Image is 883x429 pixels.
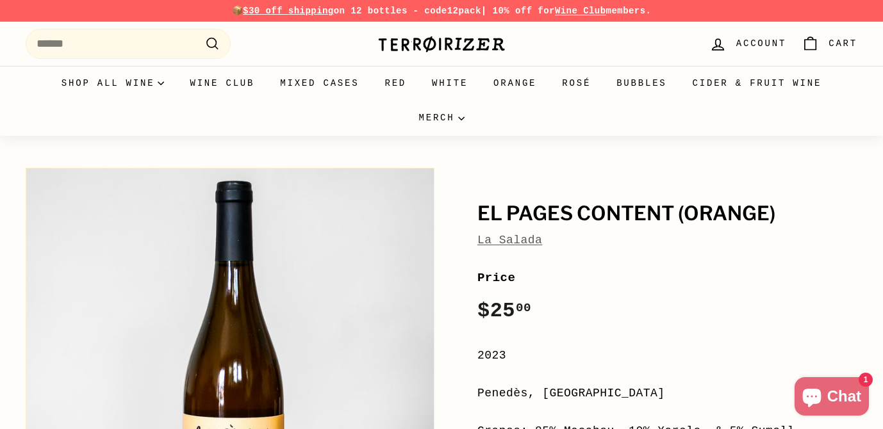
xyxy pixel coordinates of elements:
[794,25,865,63] a: Cart
[49,66,177,101] summary: Shop all wine
[406,101,477,135] summary: Merch
[516,301,531,315] sup: 00
[477,203,857,225] h1: El Pages Content (orange)
[26,4,857,18] p: 📦 on 12 bottles - code | 10% off for members.
[177,66,267,101] a: Wine Club
[680,66,835,101] a: Cider & Fruit Wine
[829,36,857,51] span: Cart
[447,6,481,16] strong: 12pack
[477,268,857,287] label: Price
[549,66,604,101] a: Rosé
[702,25,794,63] a: Account
[372,66,419,101] a: Red
[481,66,549,101] a: Orange
[419,66,481,101] a: White
[736,36,786,51] span: Account
[555,6,606,16] a: Wine Club
[477,346,857,365] div: 2023
[477,299,531,323] span: $25
[477,234,542,247] a: La Salada
[477,384,857,403] div: Penedès, [GEOGRAPHIC_DATA]
[267,66,372,101] a: Mixed Cases
[604,66,679,101] a: Bubbles
[243,6,334,16] span: $30 off shipping
[791,377,873,419] inbox-online-store-chat: Shopify online store chat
